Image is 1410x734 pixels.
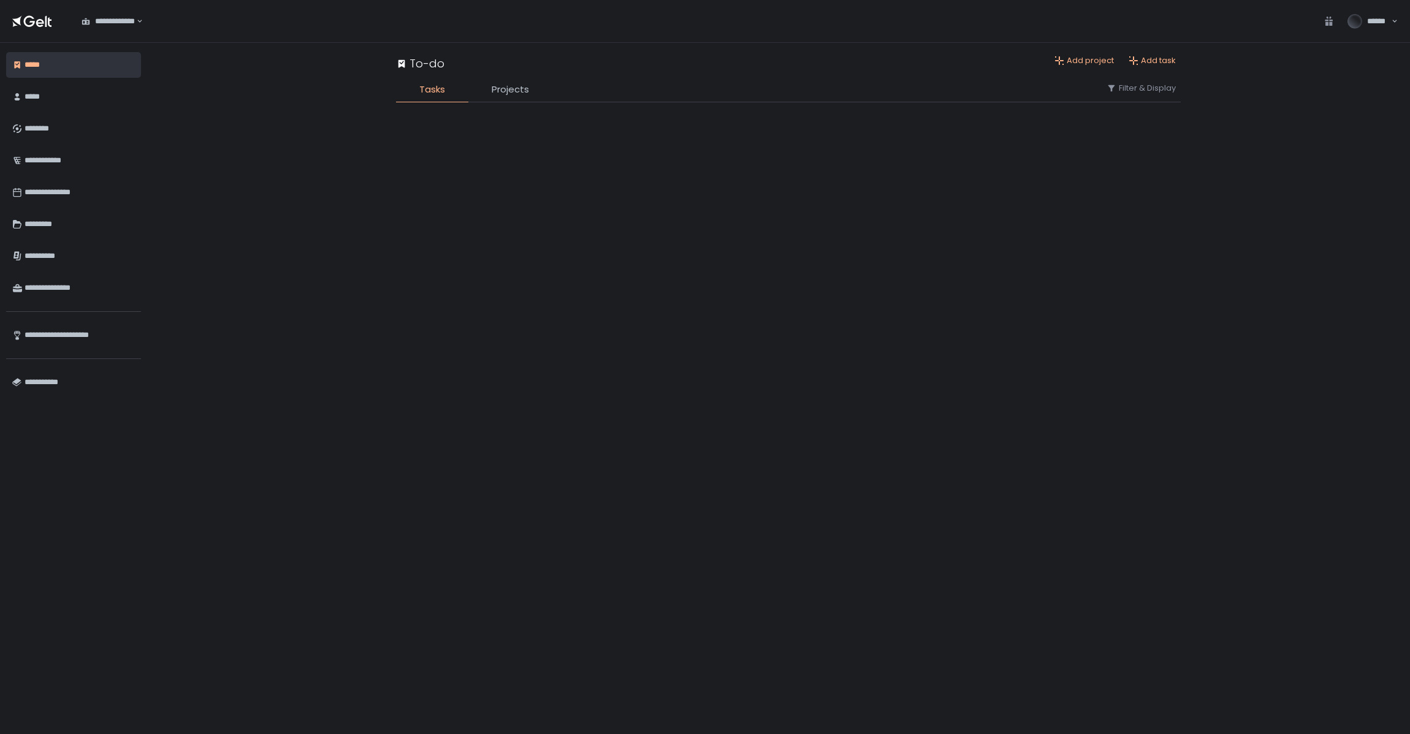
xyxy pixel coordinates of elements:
[492,83,529,97] span: Projects
[1054,55,1114,66] button: Add project
[419,83,445,97] span: Tasks
[1107,83,1176,94] button: Filter & Display
[1129,55,1176,66] button: Add task
[396,55,444,72] div: To-do
[74,9,143,34] div: Search for option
